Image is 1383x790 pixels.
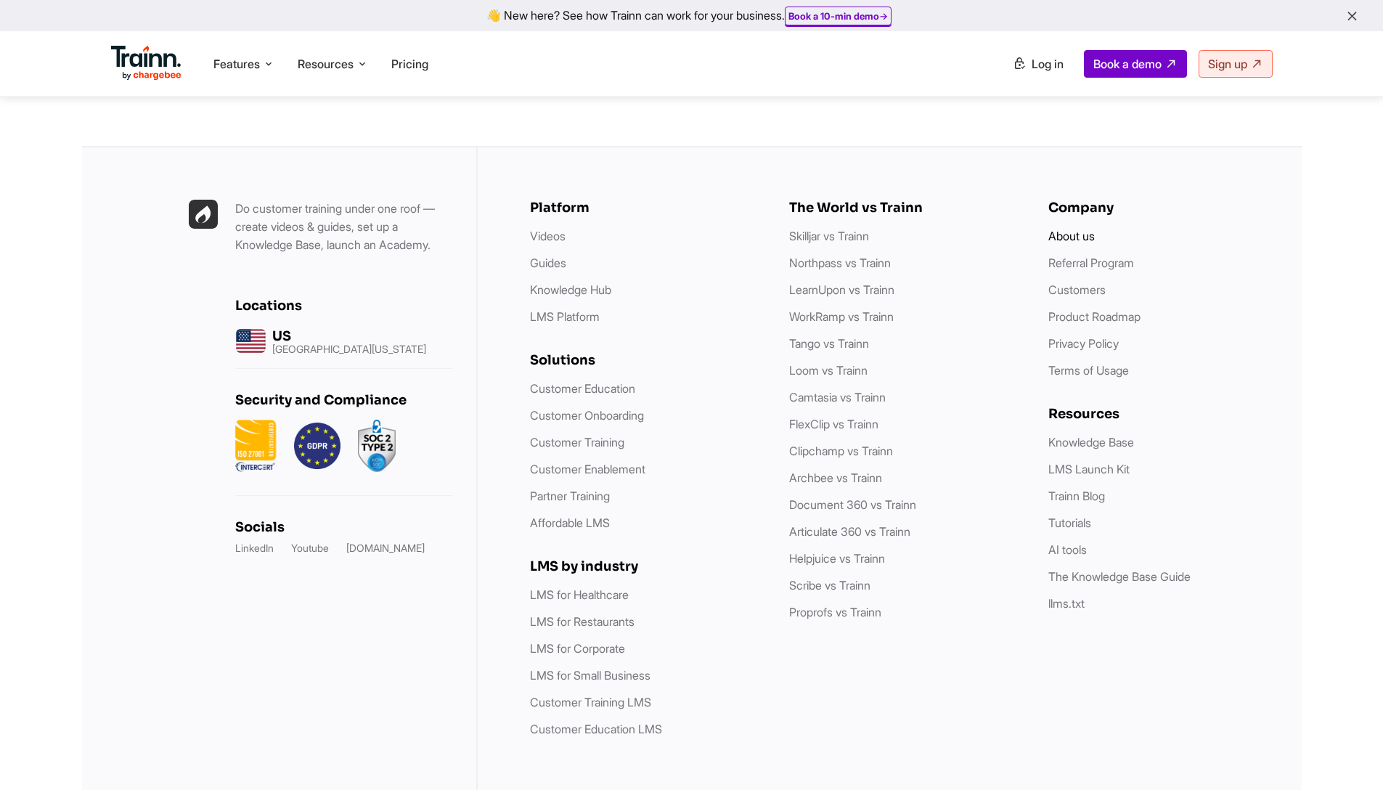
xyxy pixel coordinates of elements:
[213,56,260,72] span: Features
[530,695,651,709] a: Customer Training LMS
[1048,256,1134,270] a: Referral Program
[530,587,629,602] a: LMS for Healthcare
[530,352,760,368] h6: Solutions
[111,46,182,81] img: Trainn Logo
[1084,50,1187,78] a: Book a demo
[235,541,274,555] a: LinkedIn
[1199,50,1273,78] a: Sign up
[789,200,1019,216] h6: The World vs Trainn
[235,325,266,357] img: us headquarters
[789,363,868,378] a: Loom vs Trainn
[1048,200,1278,216] h6: Company
[530,516,610,530] a: Affordable LMS
[291,541,329,555] a: Youtube
[358,420,396,472] img: soc2
[789,309,894,324] a: WorkRamp vs Trainn
[272,328,426,344] h6: US
[9,9,1374,23] div: 👋 New here? See how Trainn can work for your business.
[189,200,218,229] img: Trainn | everything under one roof
[235,298,453,314] h6: Locations
[530,462,645,476] a: Customer Enablement
[1048,406,1278,422] h6: Resources
[1048,569,1191,584] a: The Knowledge Base Guide
[1048,462,1130,476] a: LMS Launch Kit
[1310,720,1383,790] iframe: Chat Widget
[530,200,760,216] h6: Platform
[788,10,888,22] a: Book a 10-min demo→
[530,722,662,736] a: Customer Education LMS
[789,578,870,592] a: Scribe vs Trainn
[1048,363,1129,378] a: Terms of Usage
[1048,229,1095,243] a: About us
[530,489,610,503] a: Partner Training
[1048,282,1106,297] a: Customers
[789,229,869,243] a: Skilljar vs Trainn
[789,417,878,431] a: FlexClip vs Trainn
[272,344,426,354] p: [GEOGRAPHIC_DATA][US_STATE]
[1208,57,1247,71] span: Sign up
[530,229,566,243] a: Videos
[1004,51,1072,77] a: Log in
[530,309,600,324] a: LMS Platform
[788,10,879,22] b: Book a 10-min demo
[789,390,886,404] a: Camtasia vs Trainn
[1093,57,1162,71] span: Book a demo
[1048,309,1141,324] a: Product Roadmap
[294,420,340,472] img: GDPR.png
[1032,57,1064,71] span: Log in
[530,614,635,629] a: LMS for Restaurants
[530,668,650,683] a: LMS for Small Business
[235,519,453,535] h6: Socials
[1048,596,1085,611] a: llms.txt
[789,605,881,619] a: Proprofs vs Trainn
[789,524,910,539] a: Articulate 360 vs Trainn
[789,497,916,512] a: Document 360 vs Trainn
[530,408,644,423] a: Customer Onboarding
[530,558,760,574] h6: LMS by industry
[530,435,624,449] a: Customer Training
[1048,435,1134,449] a: Knowledge Base
[789,282,894,297] a: LearnUpon vs Trainn
[789,471,882,485] a: Archbee vs Trainn
[530,641,625,656] a: LMS for Corporate
[789,551,885,566] a: Helpjuice vs Trainn
[530,282,611,297] a: Knowledge Hub
[391,57,428,71] a: Pricing
[530,256,566,270] a: Guides
[235,200,453,254] p: Do customer training under one roof — create videos & guides, set up a Knowledge Base, launch an ...
[789,336,869,351] a: Tango vs Trainn
[1048,542,1087,557] a: AI tools
[530,381,635,396] a: Customer Education
[789,256,891,270] a: Northpass vs Trainn
[235,420,277,472] img: ISO
[1048,516,1091,530] a: Tutorials
[1048,336,1119,351] a: Privacy Policy
[346,541,425,555] a: [DOMAIN_NAME]
[1048,489,1105,503] a: Trainn Blog
[298,56,354,72] span: Resources
[789,444,893,458] a: Clipchamp vs Trainn
[235,392,453,408] h6: Security and Compliance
